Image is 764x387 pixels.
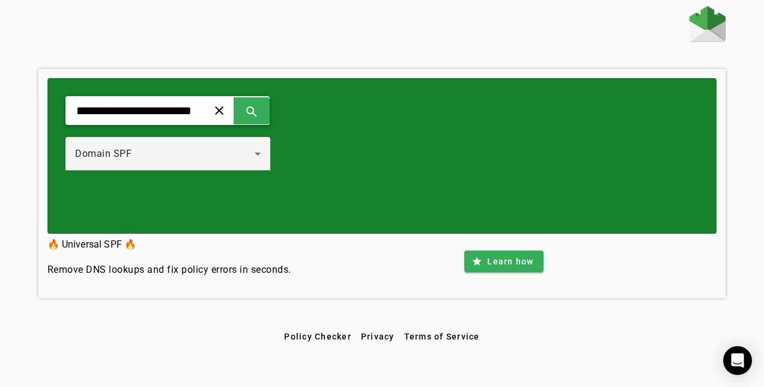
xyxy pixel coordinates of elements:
span: Policy Checker [284,332,351,341]
h4: Remove DNS lookups and fix policy errors in seconds. [47,263,291,277]
button: Policy Checker [279,326,356,347]
img: Fraudmarc Logo [690,6,726,42]
span: Privacy [361,332,395,341]
button: Privacy [356,326,399,347]
h3: 🔥 Universal SPF 🔥 [47,236,291,253]
span: Terms of Service [404,332,480,341]
div: Open Intercom Messenger [723,346,752,375]
span: Learn how [487,255,533,267]
a: Home [690,6,726,45]
span: Domain SPF [75,148,132,159]
button: Terms of Service [399,326,485,347]
button: Learn how [464,251,543,272]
